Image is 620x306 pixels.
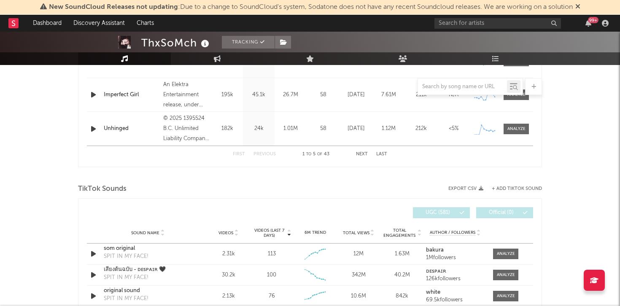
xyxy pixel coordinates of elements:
[308,125,338,133] div: 58
[306,152,311,156] span: to
[104,252,148,261] div: SPIT IN MY FACE!
[426,297,485,303] div: 69.5k followers
[233,152,245,157] button: First
[426,247,444,253] strong: bakura
[49,4,573,11] span: : Due to a change to SoundCloud's system, Sodatone does not have any recent Soundcloud releases. ...
[588,17,598,23] div: 99 +
[375,125,403,133] div: 1.12M
[407,125,435,133] div: 212k
[131,230,159,236] span: Sound Name
[426,255,485,261] div: 1M followers
[104,125,159,133] a: Unhinged
[439,125,468,133] div: <5%
[163,114,209,144] div: © 2025 1395524 B.C. Unlimited Liability Company, under exclusive license to Atlantic Recording Co...
[339,271,378,279] div: 342M
[253,152,276,157] button: Previous
[209,250,248,258] div: 2.31k
[141,36,211,50] div: ThxSoMch
[268,250,276,258] div: 113
[209,271,248,279] div: 30.2k
[245,125,272,133] div: 24k
[426,268,446,274] strong: ᴅᴇsᴘᴀɪʀ
[418,84,507,90] input: Search by song name or URL
[356,152,368,157] button: Next
[434,18,561,29] input: Search for artists
[49,4,178,11] span: New SoundCloud Releases not updating
[476,207,533,218] button: Official(0)
[483,187,542,191] button: + Add TikTok Sound
[575,4,580,11] span: Dismiss
[131,15,160,32] a: Charts
[376,152,387,157] button: Last
[426,290,440,295] strong: white
[78,184,127,194] span: TikTok Sounds
[317,152,322,156] span: of
[426,276,485,282] div: 126k followers
[104,295,148,303] div: SPIT IN MY FACE!
[296,230,335,236] div: 6M Trend
[277,125,304,133] div: 1.01M
[413,207,470,218] button: UGC(581)
[222,36,275,49] button: Tracking
[104,244,192,253] a: som original
[104,274,148,282] div: SPIT IN MY FACE!
[213,125,241,133] div: 182k
[426,290,485,295] a: white
[252,228,286,238] span: Videos (last 7 days)
[585,20,591,27] button: 99+
[209,292,248,301] div: 2.13k
[27,15,67,32] a: Dashboard
[426,247,485,253] a: bakura
[339,250,378,258] div: 12M
[430,230,475,236] span: Author / Followers
[104,287,192,295] a: original sound
[418,210,457,215] span: UGC ( 581 )
[293,149,339,160] div: 1 5 43
[492,187,542,191] button: + Add TikTok Sound
[267,271,276,279] div: 100
[339,292,378,301] div: 10.6M
[218,230,233,236] span: Videos
[343,230,369,236] span: Total Views
[67,15,131,32] a: Discovery Assistant
[104,265,192,274] a: เสียงต้นฉบับ - ᴅᴇsᴘᴀɪʀ 🖤
[383,292,422,301] div: 842k
[383,250,422,258] div: 1.63M
[383,228,417,238] span: Total Engagements
[426,268,485,274] a: ᴅᴇsᴘᴀɪʀ
[342,125,370,133] div: [DATE]
[269,292,275,301] div: 76
[448,186,483,191] button: Export CSV
[482,210,520,215] span: Official ( 0 )
[383,271,422,279] div: 40.2M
